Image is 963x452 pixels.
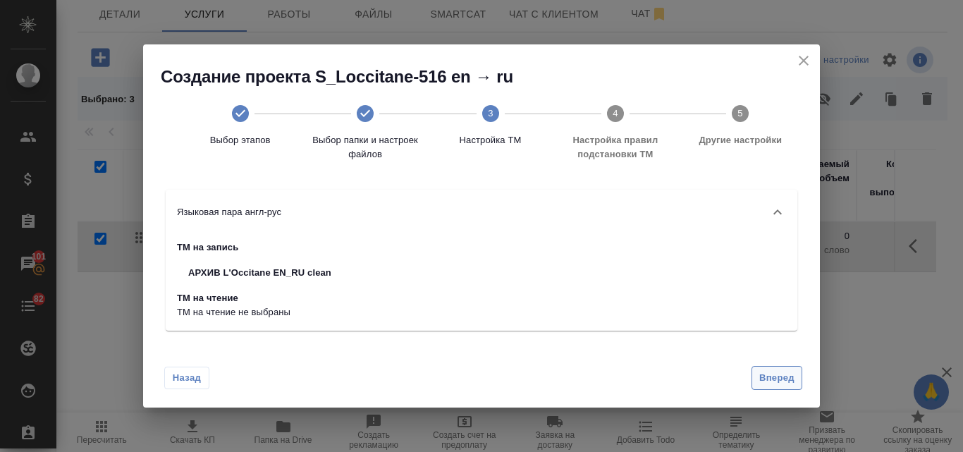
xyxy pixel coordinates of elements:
[166,190,797,235] div: Языковая пара англ-рус
[738,108,743,118] text: 5
[308,133,422,161] span: Выбор папки и настроек файлов
[166,235,797,331] div: Языковая пара англ-рус
[752,366,802,391] button: Вперед
[164,367,209,389] button: Назад
[188,266,331,280] span: АРХИВ L'Occitane EN_RU clean
[161,66,820,88] h2: Создание проекта S_Loccitane-516 en → ru
[183,133,297,147] span: Выбор этапов
[488,108,493,118] text: 3
[434,133,547,147] span: Настройка ТМ
[684,133,797,147] span: Другие настройки
[177,305,343,319] p: ТМ на чтение не выбраны
[177,240,343,255] p: ТМ на запись
[177,205,281,219] p: Языковая пара англ-рус
[172,371,202,385] span: Назад
[558,133,672,161] span: Настройка правил подстановки TM
[759,370,795,386] span: Вперед
[793,50,814,71] button: close
[177,291,343,305] p: ТМ на чтение
[613,108,618,118] text: 4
